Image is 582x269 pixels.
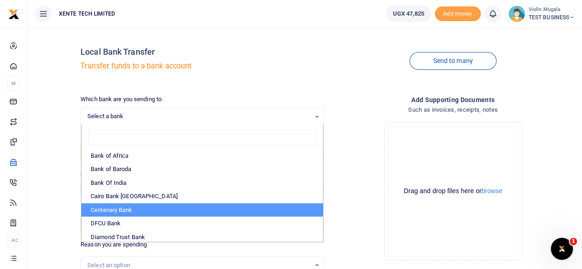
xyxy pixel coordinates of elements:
div: Drag and drop files here or [388,187,518,195]
h4: Local Bank Transfer [81,47,324,57]
label: Amount you want to send [81,168,147,177]
a: logo-small logo-large logo-large [8,10,19,17]
a: profile-user Violin Mugala TEST BUSINESS [508,6,575,22]
input: Enter phone number [81,217,198,233]
li: Bank of Africa [81,149,323,163]
label: Recipient's account number [81,133,154,142]
li: M [7,76,20,91]
li: Cairo Bank [GEOGRAPHIC_DATA] [81,189,323,203]
a: Add money [435,10,481,17]
iframe: Intercom live chat [551,238,573,260]
a: UGX 47,825 [386,6,431,22]
li: Diamond Trust Bank [81,230,323,244]
label: Which bank are you sending to [81,95,161,104]
span: Select a bank [87,112,311,121]
img: logo-small [8,9,19,20]
li: Toup your wallet [435,6,481,22]
input: UGX [81,181,324,197]
h4: Such as invoices, receipts, notes [331,105,575,115]
span: UGX 47,825 [393,9,424,18]
input: Enter account number [81,145,198,161]
li: Ac [7,233,20,248]
h5: Transfer funds to a bank account [81,62,324,71]
span: 1 [570,238,577,245]
h4: Add supporting Documents [331,95,575,105]
span: Add money [435,6,481,22]
li: Centenary Bank [81,203,323,217]
img: profile-user [508,6,525,22]
div: File Uploader [384,122,522,260]
span: XENTE TECH LIMITED [55,10,119,18]
small: Violin Mugala [529,6,575,14]
li: Bank of Baroda [81,162,323,176]
li: Wallet ballance [382,6,435,22]
span: TEST BUSINESS [529,13,575,22]
button: browse [482,188,502,194]
label: Reason you are spending [81,240,147,249]
li: DFCU Bank [81,217,323,230]
a: Send to many [409,52,496,70]
label: Phone number [81,204,119,213]
li: Bank Of India [81,176,323,190]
